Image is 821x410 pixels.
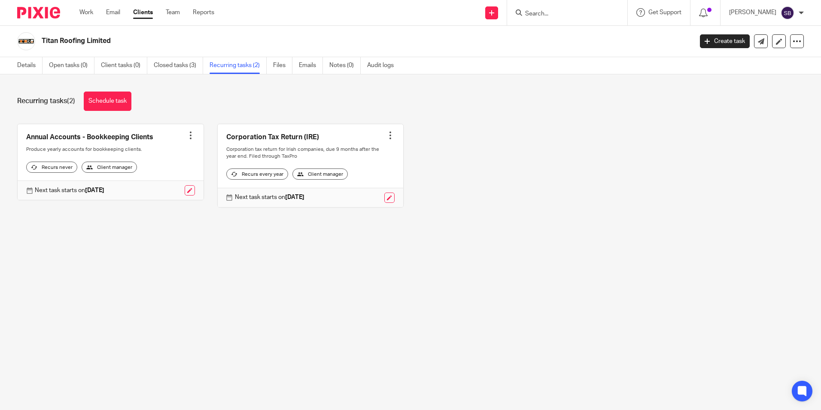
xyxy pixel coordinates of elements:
a: Closed tasks (3) [154,57,203,74]
div: Recurs every year [226,168,288,180]
a: Audit logs [367,57,400,74]
p: Next task starts on [235,193,304,202]
a: Open tasks (0) [49,57,94,74]
input: Search [524,10,602,18]
div: Client manager [82,162,137,173]
a: Recurring tasks (2) [210,57,267,74]
a: Create task [700,34,750,48]
a: Notes (0) [329,57,361,74]
span: (2) [67,98,75,104]
strong: [DATE] [85,187,104,193]
img: svg%3E [781,6,794,20]
a: Work [79,8,93,17]
a: Team [166,8,180,17]
a: Schedule task [84,92,131,111]
p: [PERSON_NAME] [729,8,776,17]
div: Client manager [292,168,348,180]
a: Files [273,57,292,74]
img: Pixie [17,7,60,18]
h2: Titan Roofing Limited [42,37,558,46]
a: Details [17,57,43,74]
a: Email [106,8,120,17]
div: Recurs never [26,162,77,173]
img: titan_roofing_logo.jpg [17,32,35,50]
strong: [DATE] [285,194,304,200]
h1: Recurring tasks [17,97,75,106]
p: Next task starts on [35,186,104,195]
a: Emails [299,57,323,74]
a: Clients [133,8,153,17]
span: Get Support [648,9,681,15]
a: Client tasks (0) [101,57,147,74]
a: Reports [193,8,214,17]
